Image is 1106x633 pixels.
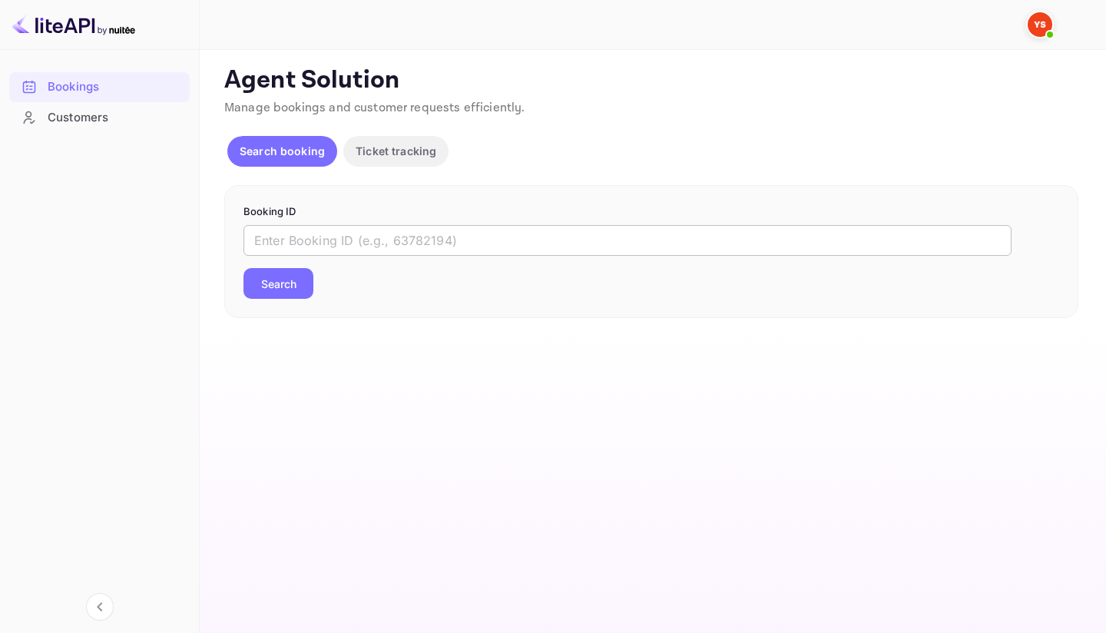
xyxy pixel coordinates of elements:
[243,268,313,299] button: Search
[12,12,135,37] img: LiteAPI logo
[48,109,182,127] div: Customers
[224,100,525,116] span: Manage bookings and customer requests efficiently.
[9,103,190,131] a: Customers
[356,143,436,159] p: Ticket tracking
[9,72,190,101] a: Bookings
[243,204,1059,220] p: Booking ID
[86,593,114,621] button: Collapse navigation
[48,78,182,96] div: Bookings
[1028,12,1052,37] img: Yandex Support
[9,103,190,133] div: Customers
[243,225,1012,256] input: Enter Booking ID (e.g., 63782194)
[224,65,1078,96] p: Agent Solution
[240,143,325,159] p: Search booking
[9,72,190,102] div: Bookings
